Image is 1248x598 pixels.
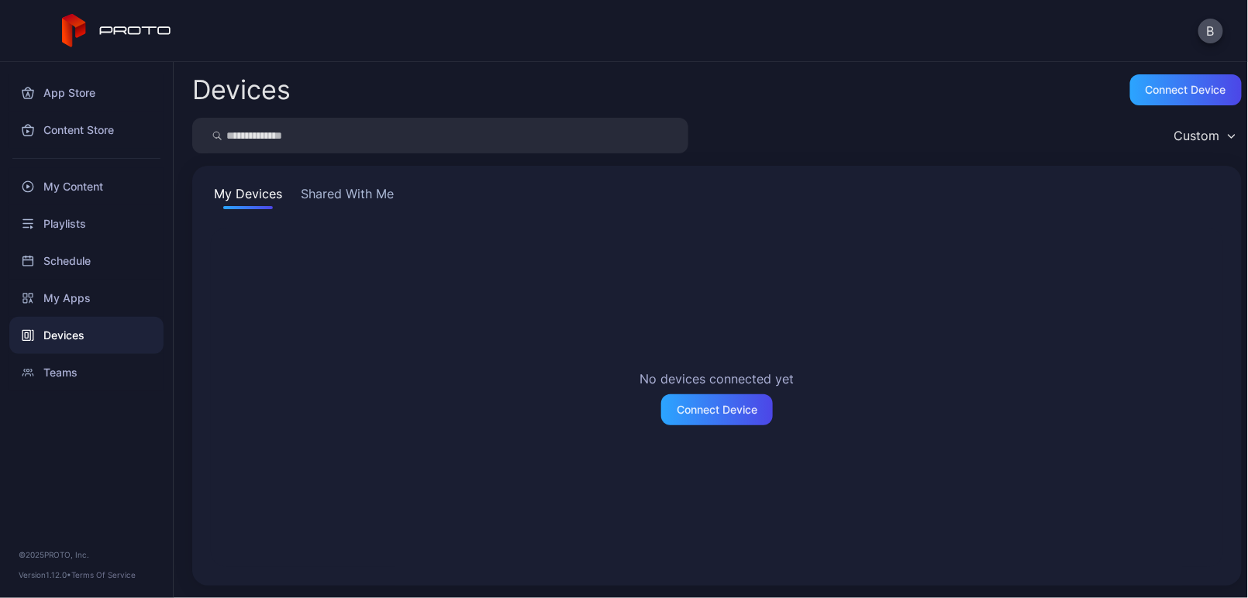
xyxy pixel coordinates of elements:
div: © 2025 PROTO, Inc. [19,548,154,561]
a: Playlists [9,205,164,242]
button: Custom [1167,118,1242,153]
button: Connect Device [661,394,773,425]
a: My Content [9,168,164,205]
button: My Devices [211,184,285,209]
a: Devices [9,317,164,354]
button: B [1198,19,1223,43]
a: My Apps [9,280,164,317]
a: App Store [9,74,164,112]
a: Schedule [9,242,164,280]
div: Connect Device [677,404,757,416]
div: Connect device [1146,84,1226,96]
a: Teams [9,354,164,391]
a: Terms Of Service [71,570,136,579]
span: Version 1.12.0 • [19,570,71,579]
button: Shared With Me [298,184,397,209]
div: Custom [1174,128,1220,143]
a: Content Store [9,112,164,149]
h2: No devices connected yet [640,369,795,388]
h2: Devices [192,76,291,104]
button: Connect device [1130,74,1242,105]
